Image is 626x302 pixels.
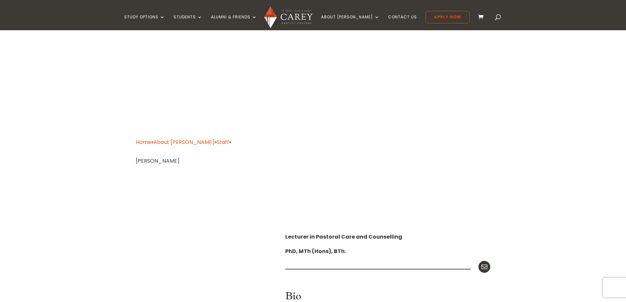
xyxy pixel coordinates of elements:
a: Home [136,138,151,146]
a: Staff [217,138,229,146]
strong: Lecturer in Pastoral Care and Counselling [285,233,402,241]
a: Alumni & Friends [211,15,257,30]
strong: PhD, MTh (Hons), BTh. [285,247,346,255]
img: Carey Baptist College [264,6,313,28]
div: [PERSON_NAME] [136,156,491,165]
a: About [PERSON_NAME] [153,138,214,146]
a: Contact Us [388,15,417,30]
div: » » » [136,138,491,147]
a: About [PERSON_NAME] [321,15,380,30]
a: Apply Now [426,11,470,23]
a: Study Options [124,15,165,30]
a: Students [174,15,202,30]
